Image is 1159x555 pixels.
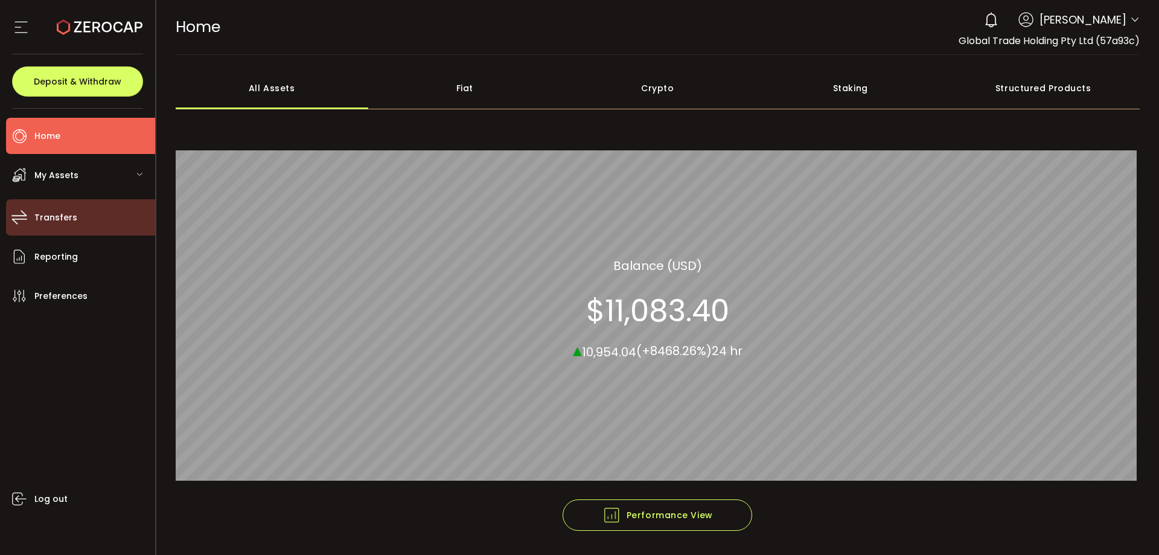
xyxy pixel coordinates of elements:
span: Preferences [34,287,88,305]
div: Structured Products [947,67,1140,109]
span: 10,954.04 [582,343,636,360]
div: Crypto [561,67,755,109]
span: Home [34,127,60,145]
span: ▴ [573,336,582,362]
span: My Assets [34,167,78,184]
span: (+8468.26%) [636,342,712,359]
div: Fiat [368,67,561,109]
span: Performance View [602,506,713,524]
section: Balance (USD) [613,256,702,274]
span: [PERSON_NAME] [1039,11,1126,28]
span: 24 hr [712,342,742,359]
span: Deposit & Withdraw [34,77,121,86]
span: Transfers [34,209,77,226]
span: Global Trade Holding Pty Ltd (57a93c) [959,34,1140,48]
div: All Assets [176,67,369,109]
span: Home [176,16,220,37]
div: Staking [754,67,947,109]
button: Deposit & Withdraw [12,66,143,97]
span: Log out [34,490,68,508]
section: $11,083.40 [586,292,729,329]
span: Reporting [34,248,78,266]
button: Performance View [563,499,752,531]
iframe: Chat Widget [1018,425,1159,555]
